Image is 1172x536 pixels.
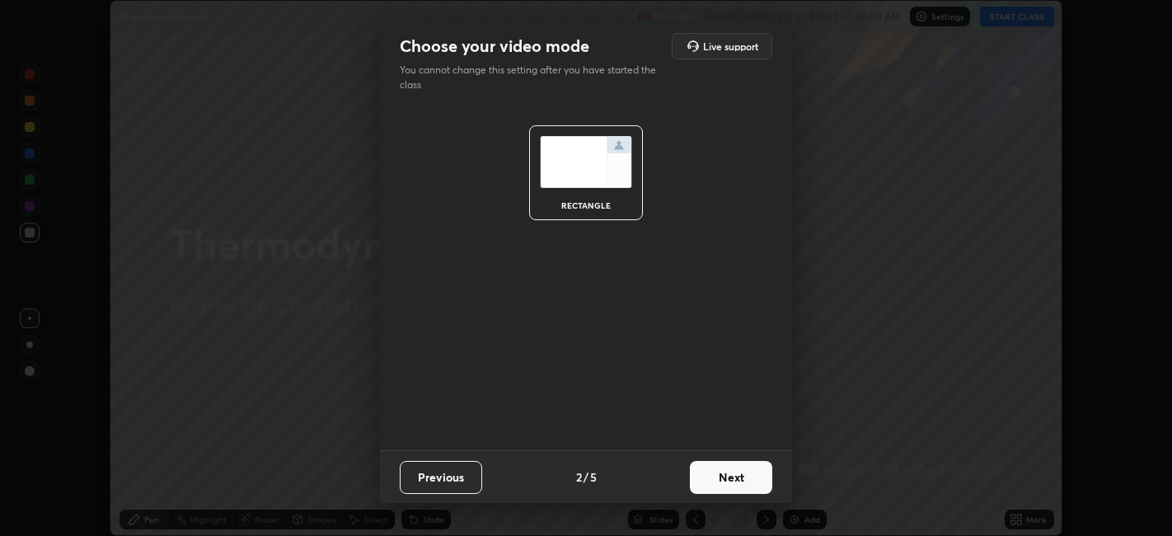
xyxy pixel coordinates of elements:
button: Next [690,461,772,494]
p: You cannot change this setting after you have started the class [400,63,667,92]
h4: / [584,468,588,486]
h2: Choose your video mode [400,35,589,57]
h4: 5 [590,468,597,486]
h4: 2 [576,468,582,486]
div: rectangle [553,201,619,209]
button: Previous [400,461,482,494]
h5: Live support [703,41,758,51]
img: normalScreenIcon.ae25ed63.svg [540,136,632,188]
